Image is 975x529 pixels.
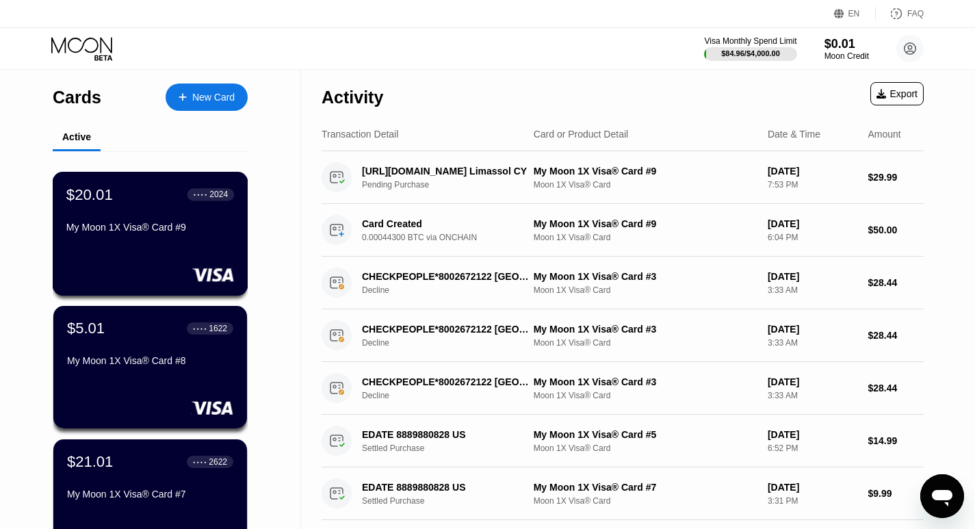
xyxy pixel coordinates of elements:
[534,285,757,295] div: Moon 1X Visa® Card
[868,435,924,446] div: $14.99
[362,180,543,190] div: Pending Purchase
[362,285,543,295] div: Decline
[67,355,233,366] div: My Moon 1X Visa® Card #8
[534,391,757,400] div: Moon 1X Visa® Card
[534,271,757,282] div: My Moon 1X Visa® Card #3
[768,324,857,335] div: [DATE]
[824,51,869,61] div: Moon Credit
[62,131,91,142] div: Active
[768,180,857,190] div: 7:53 PM
[362,233,543,242] div: 0.00044300 BTC via ONCHAIN
[868,129,900,140] div: Amount
[534,233,757,242] div: Moon 1X Visa® Card
[768,218,857,229] div: [DATE]
[53,88,101,107] div: Cards
[209,190,228,199] div: 2024
[362,429,530,440] div: EDATE 8889880828 US
[768,338,857,348] div: 3:33 AM
[534,129,629,140] div: Card or Product Detail
[66,185,113,203] div: $20.01
[768,429,857,440] div: [DATE]
[868,383,924,393] div: $28.44
[194,192,207,196] div: ● ● ● ●
[322,88,383,107] div: Activity
[704,36,796,46] div: Visa Monthly Spend Limit
[534,218,757,229] div: My Moon 1X Visa® Card #9
[67,453,113,471] div: $21.01
[322,204,924,257] div: Card Created0.00044300 BTC via ONCHAINMy Moon 1X Visa® Card #9Moon 1X Visa® Card[DATE]6:04 PM$50.00
[362,218,530,229] div: Card Created
[824,37,869,61] div: $0.01Moon Credit
[322,257,924,309] div: CHECKPEOPLE*8002672122 [GEOGRAPHIC_DATA] [GEOGRAPHIC_DATA]DeclineMy Moon 1X Visa® Card #3Moon 1X ...
[322,362,924,415] div: CHECKPEOPLE*8002672122 [GEOGRAPHIC_DATA] [GEOGRAPHIC_DATA]DeclineMy Moon 1X Visa® Card #3Moon 1X ...
[824,37,869,51] div: $0.01
[362,391,543,400] div: Decline
[768,482,857,493] div: [DATE]
[834,7,876,21] div: EN
[768,166,857,177] div: [DATE]
[534,482,757,493] div: My Moon 1X Visa® Card #7
[362,496,543,506] div: Settled Purchase
[868,224,924,235] div: $50.00
[868,277,924,288] div: $28.44
[768,496,857,506] div: 3:31 PM
[53,306,247,428] div: $5.01● ● ● ●1622My Moon 1X Visa® Card #8
[876,88,918,99] div: Export
[322,467,924,520] div: EDATE 8889880828 USSettled PurchaseMy Moon 1X Visa® Card #7Moon 1X Visa® Card[DATE]3:31 PM$9.99
[721,49,780,57] div: $84.96 / $4,000.00
[192,92,235,103] div: New Card
[534,496,757,506] div: Moon 1X Visa® Card
[534,338,757,348] div: Moon 1X Visa® Card
[534,429,757,440] div: My Moon 1X Visa® Card #5
[534,324,757,335] div: My Moon 1X Visa® Card #3
[868,488,924,499] div: $9.99
[193,460,207,464] div: ● ● ● ●
[322,151,924,204] div: [URL][DOMAIN_NAME] Limassol CYPending PurchaseMy Moon 1X Visa® Card #9Moon 1X Visa® Card[DATE]7:5...
[362,376,530,387] div: CHECKPEOPLE*8002672122 [GEOGRAPHIC_DATA] [GEOGRAPHIC_DATA]
[534,166,757,177] div: My Moon 1X Visa® Card #9
[362,482,530,493] div: EDATE 8889880828 US
[362,166,530,177] div: [URL][DOMAIN_NAME] Limassol CY
[768,129,820,140] div: Date & Time
[768,391,857,400] div: 3:33 AM
[322,415,924,467] div: EDATE 8889880828 USSettled PurchaseMy Moon 1X Visa® Card #5Moon 1X Visa® Card[DATE]6:52 PM$14.99
[67,489,233,500] div: My Moon 1X Visa® Card #7
[362,338,543,348] div: Decline
[534,443,757,453] div: Moon 1X Visa® Card
[704,36,796,61] div: Visa Monthly Spend Limit$84.96/$4,000.00
[868,172,924,183] div: $29.99
[322,309,924,362] div: CHECKPEOPLE*8002672122 [GEOGRAPHIC_DATA] [GEOGRAPHIC_DATA]DeclineMy Moon 1X Visa® Card #3Moon 1X ...
[209,324,227,333] div: 1622
[193,326,207,331] div: ● ● ● ●
[322,129,398,140] div: Transaction Detail
[166,83,248,111] div: New Card
[768,443,857,453] div: 6:52 PM
[67,320,105,337] div: $5.01
[534,180,757,190] div: Moon 1X Visa® Card
[768,285,857,295] div: 3:33 AM
[768,233,857,242] div: 6:04 PM
[876,7,924,21] div: FAQ
[66,222,234,233] div: My Moon 1X Visa® Card #9
[848,9,860,18] div: EN
[768,376,857,387] div: [DATE]
[920,474,964,518] iframe: Button to launch messaging window
[362,271,530,282] div: CHECKPEOPLE*8002672122 [GEOGRAPHIC_DATA] [GEOGRAPHIC_DATA]
[53,172,247,295] div: $20.01● ● ● ●2024My Moon 1X Visa® Card #9
[870,82,924,105] div: Export
[768,271,857,282] div: [DATE]
[362,324,530,335] div: CHECKPEOPLE*8002672122 [GEOGRAPHIC_DATA] [GEOGRAPHIC_DATA]
[209,457,227,467] div: 2622
[362,443,543,453] div: Settled Purchase
[534,376,757,387] div: My Moon 1X Visa® Card #3
[868,330,924,341] div: $28.44
[907,9,924,18] div: FAQ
